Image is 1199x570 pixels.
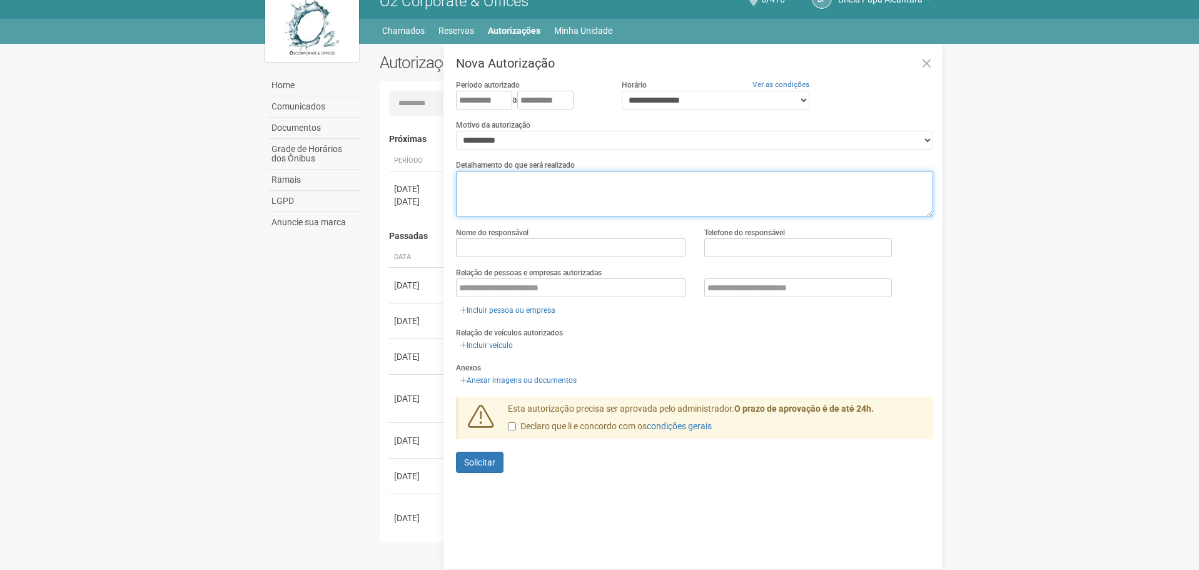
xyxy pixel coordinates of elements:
h3: Nova Autorização [456,57,933,69]
a: Anexar imagens ou documentos [456,374,580,387]
label: Relação de pessoas e empresas autorizadas [456,267,602,278]
h2: Autorizações [380,53,647,72]
h4: Próximas [389,135,925,144]
label: Período autorizado [456,79,520,91]
a: Comunicados [268,96,361,118]
strong: O prazo de aprovação é de até 24h. [734,404,874,414]
div: [DATE] [394,183,440,195]
a: condições gerais [647,421,712,431]
div: [DATE] [394,470,440,482]
a: Chamados [382,22,425,39]
a: Documentos [268,118,361,139]
a: Reservas [438,22,474,39]
label: Motivo da autorização [456,120,530,131]
label: Relação de veículos autorizados [456,327,563,338]
th: Período [389,151,445,171]
div: [DATE] [394,512,440,524]
div: Esta autorização precisa ser aprovada pelo administrador. [498,403,934,439]
label: Declaro que li e concordo com os [508,420,712,433]
div: a [456,91,602,109]
div: [DATE] [394,279,440,292]
a: Anuncie sua marca [268,212,361,233]
a: Incluir veículo [456,338,517,352]
a: Home [268,75,361,96]
label: Horário [622,79,647,91]
a: Minha Unidade [554,22,612,39]
a: Grade de Horários dos Ônibus [268,139,361,170]
div: [DATE] [394,434,440,447]
label: Telefone do responsável [704,227,785,238]
button: Solicitar [456,452,503,473]
a: Autorizações [488,22,540,39]
span: Solicitar [464,457,495,467]
label: Anexos [456,362,481,374]
a: LGPD [268,191,361,212]
div: [DATE] [394,392,440,405]
div: [DATE] [394,350,440,363]
label: Detalhamento do que será realizado [456,160,575,171]
th: Data [389,247,445,268]
div: [DATE] [394,315,440,327]
div: [DATE] [394,195,440,208]
h4: Passadas [389,232,925,241]
a: Ramais [268,170,361,191]
label: Nome do responsável [456,227,529,238]
a: Ver as condições [752,80,809,89]
a: Incluir pessoa ou empresa [456,303,559,317]
input: Declaro que li e concordo com oscondições gerais [508,422,516,430]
